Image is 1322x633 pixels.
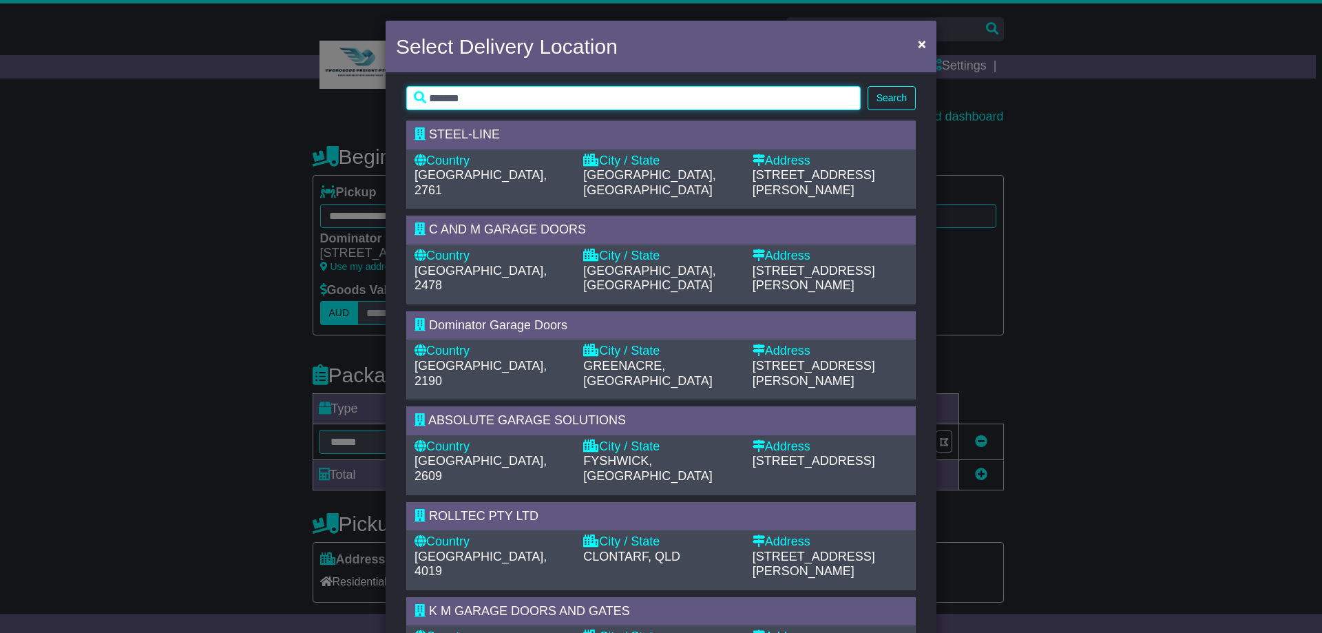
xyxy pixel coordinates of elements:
[583,264,715,293] span: [GEOGRAPHIC_DATA], [GEOGRAPHIC_DATA]
[583,154,738,169] div: City / State
[911,30,933,58] button: Close
[429,127,500,141] span: STEEL-LINE
[583,535,738,550] div: City / State
[415,168,547,197] span: [GEOGRAPHIC_DATA], 2761
[753,249,907,264] div: Address
[583,550,680,563] span: CLONTARF, QLD
[415,454,547,483] span: [GEOGRAPHIC_DATA], 2609
[415,359,547,388] span: [GEOGRAPHIC_DATA], 2190
[429,222,586,236] span: C AND M GARAGE DOORS
[753,359,875,388] span: [STREET_ADDRESS][PERSON_NAME]
[753,454,875,468] span: [STREET_ADDRESS]
[583,454,712,483] span: FYSHWICK, [GEOGRAPHIC_DATA]
[918,36,926,52] span: ×
[396,31,618,62] h4: Select Delivery Location
[583,359,712,388] span: GREENACRE, [GEOGRAPHIC_DATA]
[583,168,715,197] span: [GEOGRAPHIC_DATA], [GEOGRAPHIC_DATA]
[753,264,875,293] span: [STREET_ADDRESS][PERSON_NAME]
[868,86,916,110] button: Search
[428,413,626,427] span: ABSOLUTE GARAGE SOLUTIONS
[415,344,569,359] div: Country
[753,535,907,550] div: Address
[429,318,567,332] span: Dominator Garage Doors
[753,154,907,169] div: Address
[429,509,538,523] span: ROLLTEC PTY LTD
[753,344,907,359] div: Address
[429,604,630,618] span: K M GARAGE DOORS AND GATES
[753,439,907,455] div: Address
[583,344,738,359] div: City / State
[415,550,547,579] span: [GEOGRAPHIC_DATA], 4019
[415,264,547,293] span: [GEOGRAPHIC_DATA], 2478
[415,249,569,264] div: Country
[753,168,875,197] span: [STREET_ADDRESS][PERSON_NAME]
[583,439,738,455] div: City / State
[753,550,875,579] span: [STREET_ADDRESS][PERSON_NAME]
[415,154,569,169] div: Country
[415,535,569,550] div: Country
[583,249,738,264] div: City / State
[415,439,569,455] div: Country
